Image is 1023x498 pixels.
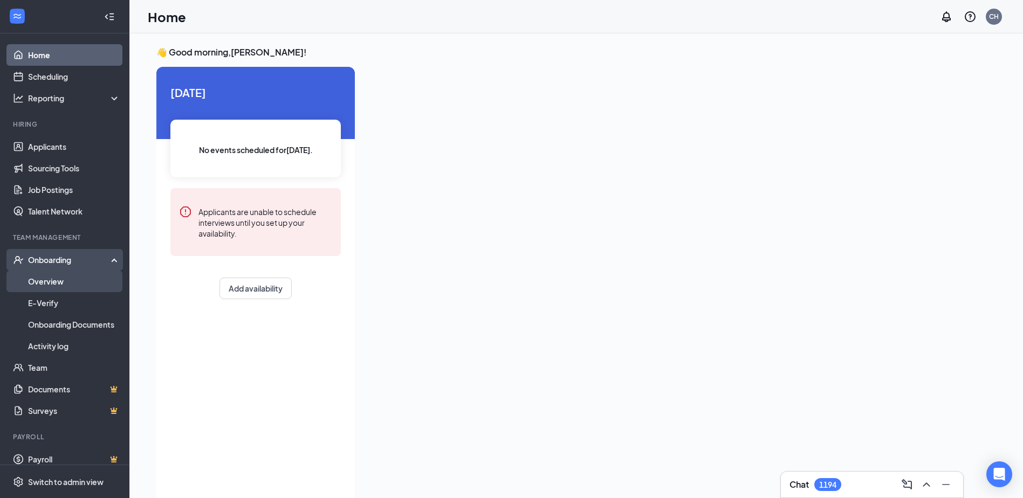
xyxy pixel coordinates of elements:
a: Job Postings [28,179,120,200]
a: Activity log [28,335,120,357]
div: Onboarding [28,254,111,265]
div: Hiring [13,120,118,129]
svg: Notifications [940,10,953,23]
a: Team [28,357,120,378]
svg: ChevronUp [920,478,933,491]
div: Open Intercom Messenger [986,461,1012,487]
button: Minimize [937,476,955,493]
h3: 👋 Good morning, [PERSON_NAME] ! [156,46,967,58]
svg: Minimize [939,478,952,491]
div: Team Management [13,233,118,242]
a: E-Verify [28,292,120,314]
a: Sourcing Tools [28,157,120,179]
a: DocumentsCrown [28,378,120,400]
a: PayrollCrown [28,448,120,470]
h1: Home [148,8,186,26]
span: No events scheduled for [DATE] . [199,144,313,156]
a: SurveysCrown [28,400,120,421]
a: Talent Network [28,200,120,222]
div: Applicants are unable to schedule interviews until you set up your availability. [198,205,332,239]
h3: Chat [789,479,809,490]
a: Home [28,44,120,66]
svg: UserCheck [13,254,24,265]
div: Reporting [28,93,121,103]
div: Payroll [13,432,118,441]
button: ChevronUp [918,476,935,493]
div: Switch to admin view [28,476,104,487]
div: CH [989,12,999,21]
a: Scheduling [28,66,120,87]
svg: Error [179,205,192,218]
a: Applicants [28,136,120,157]
a: Onboarding Documents [28,314,120,335]
svg: ComposeMessage [901,478,914,491]
div: 1194 [819,480,836,489]
button: ComposeMessage [898,476,916,493]
a: Overview [28,271,120,292]
svg: QuestionInfo [964,10,977,23]
button: Add availability [219,278,292,299]
svg: WorkstreamLogo [12,11,23,22]
svg: Analysis [13,93,24,103]
svg: Collapse [104,11,115,22]
svg: Settings [13,476,24,487]
span: [DATE] [170,84,341,101]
